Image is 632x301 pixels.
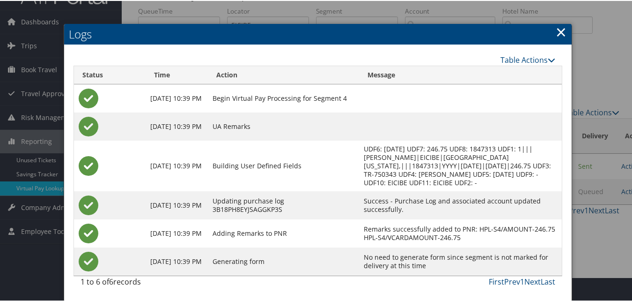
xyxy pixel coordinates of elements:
[489,276,504,286] a: First
[208,83,359,112] td: Begin Virtual Pay Processing for Segment 4
[208,140,359,190] td: Building User Defined Fields
[524,276,541,286] a: Next
[359,218,562,247] td: Remarks successfully added to PNR: HPL-S4/AMOUNT-246.75 HPL-S4/VCARDAMOUNT-246.75
[208,65,359,83] th: Action: activate to sort column ascending
[146,112,208,140] td: [DATE] 10:39 PM
[208,247,359,275] td: Generating form
[64,23,572,44] h2: Logs
[556,22,566,40] a: Close
[109,276,113,286] span: 6
[520,276,524,286] a: 1
[146,247,208,275] td: [DATE] 10:39 PM
[359,190,562,218] td: Success - Purchase Log and associated account updated successfully.
[504,276,520,286] a: Prev
[146,218,208,247] td: [DATE] 10:39 PM
[359,65,562,83] th: Message: activate to sort column ascending
[359,247,562,275] td: No need to generate form since segment is not marked for delivery at this time
[146,190,208,218] td: [DATE] 10:39 PM
[146,65,208,83] th: Time: activate to sort column ascending
[74,65,146,83] th: Status: activate to sort column ascending
[146,140,208,190] td: [DATE] 10:39 PM
[208,112,359,140] td: UA Remarks
[359,140,562,190] td: UDF6: [DATE] UDF7: 246.75 UDF8: 1847313 UDF1: 1|||[PERSON_NAME]|EICIBE|[GEOGRAPHIC_DATA][US_STATE...
[541,276,555,286] a: Last
[81,275,189,291] div: 1 to 6 of records
[500,54,555,64] a: Table Actions
[208,218,359,247] td: Adding Remarks to PNR
[146,83,208,112] td: [DATE] 10:39 PM
[208,190,359,218] td: Updating purchase log 3B18PH8EYJSAGGKP3S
